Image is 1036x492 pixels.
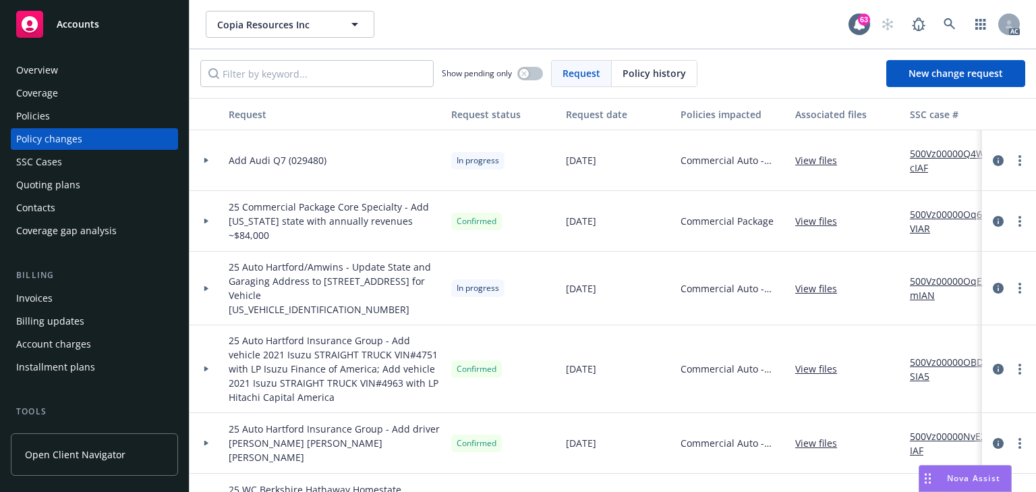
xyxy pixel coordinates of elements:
[795,153,848,167] a: View files
[16,356,95,378] div: Installment plans
[681,214,774,228] span: Commercial Package
[206,11,374,38] button: Copia Resources Inc
[936,11,963,38] a: Search
[1012,153,1028,169] a: more
[11,333,178,355] a: Account charges
[57,19,99,30] span: Accounts
[910,355,1000,383] a: 500Vz00000OBDFSIA5
[11,151,178,173] a: SSC Cases
[457,437,496,449] span: Confirmed
[795,214,848,228] a: View files
[457,363,496,375] span: Confirmed
[16,59,58,81] div: Overview
[681,436,784,450] span: Commercial Auto - Master Auto Policy
[910,207,1000,236] a: 500Vz00000Oq68VIAR
[229,333,440,404] span: 25 Auto Hartford Insurance Group - Add vehicle 2021 Isuzu STRAIGHT TRUCK VIN#4751 with LP Isuzu F...
[217,18,334,32] span: Copia Resources Inc
[190,252,223,325] div: Toggle Row Expanded
[874,11,901,38] a: Start snowing
[681,107,784,121] div: Policies impacted
[16,288,53,309] div: Invoices
[229,107,440,121] div: Request
[16,174,80,196] div: Quoting plans
[919,466,936,491] div: Drag to move
[563,66,600,80] span: Request
[16,151,62,173] div: SSC Cases
[947,472,1000,484] span: Nova Assist
[190,191,223,252] div: Toggle Row Expanded
[11,405,178,418] div: Tools
[909,67,1003,80] span: New change request
[795,362,848,376] a: View files
[1012,280,1028,296] a: more
[681,362,784,376] span: Commercial Auto - Master Auto Policy
[25,447,125,462] span: Open Client Navigator
[1012,435,1028,452] a: more
[11,356,178,378] a: Installment plans
[566,436,596,450] span: [DATE]
[990,213,1006,229] a: circleInformation
[675,98,790,130] button: Policies impacted
[790,98,904,130] button: Associated files
[11,82,178,104] a: Coverage
[967,11,994,38] a: Switch app
[16,105,50,127] div: Policies
[990,361,1006,377] a: circleInformation
[566,107,670,121] div: Request date
[566,362,596,376] span: [DATE]
[457,155,499,167] span: In progress
[904,98,1006,130] button: SSC case #
[11,269,178,282] div: Billing
[795,436,848,450] a: View files
[446,98,560,130] button: Request status
[457,282,499,294] span: In progress
[11,128,178,150] a: Policy changes
[566,281,596,296] span: [DATE]
[566,214,596,228] span: [DATE]
[200,60,434,87] input: Filter by keyword...
[223,98,446,130] button: Request
[11,197,178,219] a: Contacts
[190,413,223,474] div: Toggle Row Expanded
[16,310,84,332] div: Billing updates
[795,107,899,121] div: Associated files
[681,153,784,167] span: Commercial Auto - Master Auto Policy
[11,174,178,196] a: Quoting plans
[190,130,223,191] div: Toggle Row Expanded
[11,310,178,332] a: Billing updates
[990,435,1006,452] a: circleInformation
[442,67,512,79] span: Show pending only
[681,281,784,296] span: Commercial Auto - Master Auto Policy
[457,215,496,227] span: Confirmed
[229,260,440,317] span: 25 Auto Hartford/Amwins - Update State and Garaging Address to [STREET_ADDRESS] for Vehicle [US_V...
[560,98,675,130] button: Request date
[229,153,326,167] span: Add Audi Q7 (029480)
[229,422,440,464] span: 25 Auto Hartford Insurance Group - Add driver [PERSON_NAME] [PERSON_NAME] [PERSON_NAME]
[11,220,178,242] a: Coverage gap analysis
[910,146,1000,175] a: 500Vz00000Q4WtcIAF
[16,128,82,150] div: Policy changes
[11,105,178,127] a: Policies
[16,197,55,219] div: Contacts
[990,153,1006,169] a: circleInformation
[910,107,1000,121] div: SSC case #
[1012,213,1028,229] a: more
[16,220,117,242] div: Coverage gap analysis
[919,465,1012,492] button: Nova Assist
[795,281,848,296] a: View files
[990,280,1006,296] a: circleInformation
[16,82,58,104] div: Coverage
[905,11,932,38] a: Report a Bug
[858,13,870,26] div: 63
[11,288,178,309] a: Invoices
[1012,361,1028,377] a: more
[451,107,555,121] div: Request status
[11,5,178,43] a: Accounts
[229,200,440,242] span: 25 Commercial Package Core Specialty - Add [US_STATE] state with annually revenues ~$84,000
[623,66,686,80] span: Policy history
[190,325,223,413] div: Toggle Row Expanded
[566,153,596,167] span: [DATE]
[886,60,1025,87] a: New change request
[16,333,91,355] div: Account charges
[910,429,1000,458] a: 500Vz00000NvE2iIAF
